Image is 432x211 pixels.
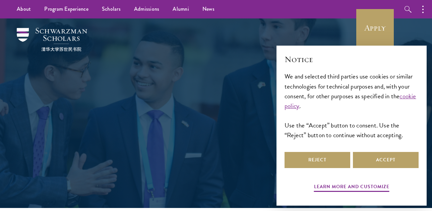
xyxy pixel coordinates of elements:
[356,9,394,47] a: Apply
[285,71,419,140] div: We and selected third parties use cookies or similar technologies for technical purposes and, wit...
[353,152,419,168] button: Accept
[285,54,419,65] h2: Notice
[17,28,87,51] img: Schwarzman Scholars
[285,91,416,111] a: cookie policy
[285,152,350,168] button: Reject
[314,182,389,193] button: Learn more and customize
